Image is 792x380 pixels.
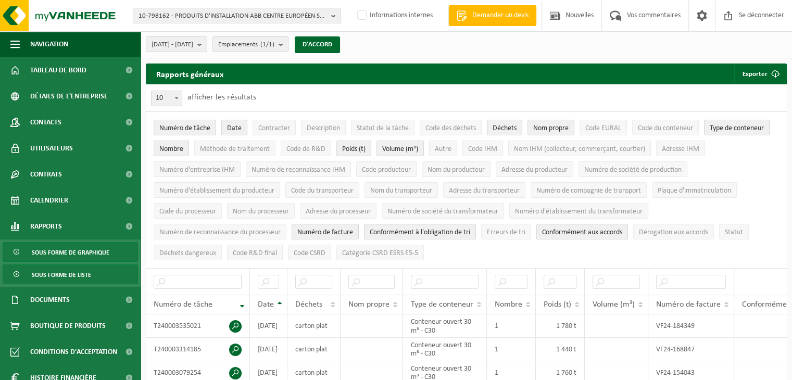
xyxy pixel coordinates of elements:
[154,141,189,156] button: NombreQuantité : Activer pour trier
[300,203,376,219] button: Adresse du processeurAdresse du processeur : activer pour trier
[32,250,109,256] font: Sous forme de graphique
[656,300,721,309] font: Numéro de facture
[468,145,497,153] font: Code IHM
[258,300,274,309] font: Date
[362,166,411,174] font: Code producteur
[527,120,574,135] button: Nom propreNom propre : Activer pour trier
[411,341,471,358] font: Conteneur ouvert 30 m³ - C30
[218,41,258,48] font: Emplacements
[3,242,138,262] a: Sous forme de graphique
[544,300,571,309] font: Poids (t)
[30,296,70,304] font: Documents
[627,11,681,19] font: Vos commentaires
[743,71,768,78] font: Exporter
[154,346,201,353] font: T240003314185
[227,245,283,260] button: Code R&D finalCode R&D final : activer pour trier
[652,182,737,198] button: Plaque d'immatriculationPlaque d'immatriculation : Activer pour trier
[579,161,687,177] button: Numéro de société de productionNuméro de société du producteur : Activer pour trier
[291,187,354,195] font: Code du transporteur
[258,369,278,377] font: [DATE]
[639,229,708,236] font: Dérogation aux accords
[364,224,476,239] button: Conformément à l'obligation de tri : Activer pour trier
[252,166,345,174] font: Numéro de reconnaissance IHM
[151,91,182,106] span: 10
[30,67,86,74] font: Tableau de bord
[154,224,286,239] button: Numéro de reconnaissance du processeurNuméro de reconnaissance du processeur : activer pour trier
[487,229,525,236] font: Erreurs de tri
[194,141,275,156] button: Méthode de traitementMéthode de traitement : Activer pour trier
[30,223,62,231] font: Rapports
[154,203,222,219] button: Code du processeurCode du processeur : Activer pour trier
[154,120,216,135] button: Numéro de tâcheNuméro de tâche : Activer pour supprimer le tri
[565,11,594,19] font: Nouvelles
[487,120,522,135] button: DéchetsDéchets : Activer pour trier
[515,208,643,216] font: Numéro d'établissement du transformateur
[30,119,61,126] font: Contacts
[295,322,328,330] font: carton plat
[633,224,714,239] button: Dérogation aux accordsDéviation des accords : Activer pour trier
[221,120,247,135] button: DateDate : Activer pour trier
[295,36,340,53] button: D'ACCORD
[154,322,201,330] font: T240003535021
[156,71,223,79] font: Rapports généraux
[662,145,699,153] font: Adresse IHM
[495,369,498,377] font: 1
[411,300,473,309] font: Type de conteneur
[449,187,520,195] font: Adresse du transporteur
[556,369,576,377] font: 1 760 t
[725,229,743,236] font: Statut
[593,300,635,309] font: Volume (m³)
[154,182,280,198] button: Numéro d'établissement du producteurNuméro d'établissement du producteur : Activer pour trier
[443,182,525,198] button: Adresse du transporteurAdresse du transporteur : Activer pour trier
[656,346,695,353] font: VF24-168847
[295,346,328,353] font: carton plat
[501,166,568,174] font: Adresse du producteur
[233,249,277,257] font: Code R&D final
[159,166,235,174] font: Numéro d'entreprise IHM
[154,245,222,260] button: Déchets dangereux : Activer pour trier
[30,197,68,205] font: Calendrier
[348,300,389,309] font: Nom propre
[342,249,418,257] font: Catégorie CSRD ESRS E5-5
[734,64,786,84] button: Exporter
[704,120,770,135] button: Type de conteneurType de conteneur : Activer pour trier
[292,224,359,239] button: Numéro de factureNuméro de facture : Activer pour trier
[533,124,569,132] font: Nom propre
[152,41,193,48] font: [DATE] - [DATE]
[159,208,216,216] font: Code du processeur
[632,120,699,135] button: Code du conteneurCode conteneur : Activer pour trier
[154,161,241,177] button: Numéro d'entreprise IHMNuméro d'entreprise IHM : Activer pour trier
[387,208,498,216] font: Numéro de société du transformateur
[301,120,346,135] button: DescriptionDescription : Activer pour trier
[286,145,325,153] font: Code de R&D
[260,41,274,48] font: (1/1)
[336,141,371,156] button: Poids (t)Poids (t) : Activer pour trier
[281,141,331,156] button: Code de R&DCode R&D : Activer pour trier
[376,141,424,156] button: Volume (m³)Volume (m³) : Activer pour trier
[285,182,359,198] button: Code du transporteurCode opérateur : Activer pour trier
[351,120,414,135] button: Statut de la tâcheStatut de la tâche : Activer pour trier
[656,322,695,330] font: VF24-184349
[536,187,641,195] font: Numéro de compagnie de transport
[133,8,341,23] button: 10-798162 - PRODUITS D'INSTALLATION ABB CENTRE EUROPÉEN SA - HOUDENG-GOEGNIES
[658,187,731,195] font: Plaque d'immatriculation
[156,94,163,102] font: 10
[227,124,242,132] font: Date
[585,124,621,132] font: Code EURAL
[303,41,332,48] font: D'ACCORD
[258,124,290,132] font: Contracter
[719,224,749,239] button: StatutStatut : Activer pour trier
[481,224,531,239] button: Erreurs de triErreurs de tri : activer pour trier
[159,187,274,195] font: Numéro d'établissement du producteur
[30,93,108,100] font: Détails de l'entreprise
[710,124,764,132] font: Type de conteneur
[154,300,212,309] font: Numéro de tâche
[435,145,451,153] font: Autre
[542,229,622,236] font: Conformément aux accords
[638,124,693,132] font: Code du conteneur
[425,124,476,132] font: Code des déchets
[462,141,503,156] button: Code IHMCode IHM : Activer pour trier
[30,41,68,48] font: Navigation
[382,145,418,153] font: Volume (m³)
[356,161,417,177] button: Code producteurCode producteur : Activer pour trier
